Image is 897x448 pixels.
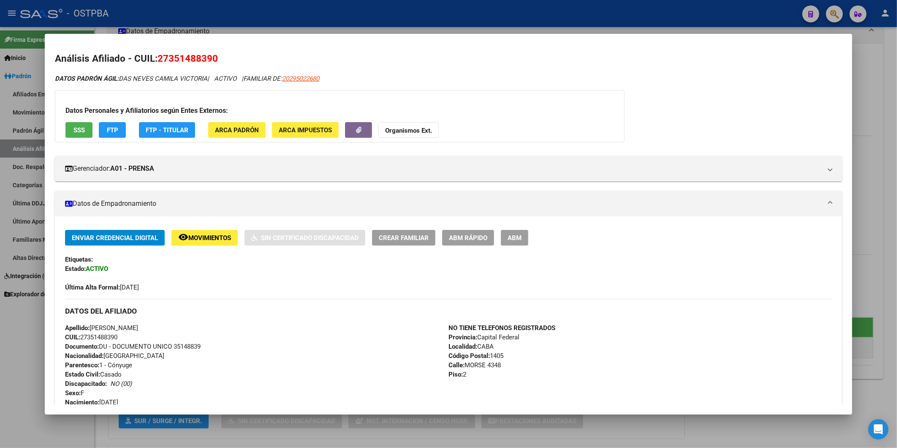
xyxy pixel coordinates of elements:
[65,324,138,332] span: [PERSON_NAME]
[279,126,332,134] span: ARCA Impuestos
[65,199,822,209] mat-panel-title: Datos de Empadronamiento
[146,126,188,134] span: FTP - Titular
[65,122,92,138] button: SSS
[65,389,81,397] strong: Sexo:
[442,230,494,246] button: ABM Rápido
[65,284,120,291] strong: Última Alta Formal:
[158,53,218,64] span: 27351488390
[372,230,435,246] button: Crear Familiar
[65,230,165,246] button: Enviar Credencial Digital
[107,126,118,134] span: FTP
[501,230,528,246] button: ABM
[261,234,359,242] span: Sin Certificado Discapacidad
[208,122,266,138] button: ARCA Padrón
[171,230,238,246] button: Movimientos
[65,399,99,406] strong: Nacimiento:
[110,164,154,174] strong: A01 - PRENSA
[65,389,84,397] span: F
[243,75,319,82] span: FAMILIAR DE:
[55,156,842,181] mat-expansion-panel-header: Gerenciador:A01 - PRENSA
[448,352,503,360] span: 1405
[65,399,118,406] span: [DATE]
[65,343,201,350] span: DU - DOCUMENTO UNICO 35148839
[65,361,132,369] span: 1 - Cónyuge
[65,361,99,369] strong: Parentesco:
[448,343,477,350] strong: Localidad:
[508,234,522,242] span: ABM
[65,284,139,291] span: [DATE]
[55,191,842,216] mat-expansion-panel-header: Datos de Empadronamiento
[65,265,86,273] strong: Estado:
[65,164,822,174] mat-panel-title: Gerenciador:
[65,380,107,388] strong: Discapacitado:
[65,371,122,378] span: Casado
[448,333,477,341] strong: Provincia:
[449,234,487,242] span: ABM Rápido
[868,419,889,440] div: Open Intercom Messenger
[448,343,494,350] span: CABA
[282,75,319,82] span: 20295022680
[245,230,365,246] button: Sin Certificado Discapacidad
[65,343,99,350] strong: Documento:
[65,106,614,116] h3: Datos Personales y Afiliatorios según Entes Externos:
[448,333,519,341] span: Capital Federal
[55,75,119,82] strong: DATOS PADRÓN ÁGIL:
[448,324,555,332] strong: NO TIENE TELEFONOS REGISTRADOS
[448,352,490,360] strong: Código Postal:
[272,122,339,138] button: ARCA Impuestos
[448,361,501,369] span: MORSE 4348
[55,52,842,66] h2: Análisis Afiliado - CUIL:
[65,324,90,332] strong: Apellido:
[215,126,259,134] span: ARCA Padrón
[65,371,100,378] strong: Estado Civil:
[72,234,158,242] span: Enviar Credencial Digital
[65,333,80,341] strong: CUIL:
[65,333,117,341] span: 27351488390
[110,380,132,388] i: NO (00)
[86,265,108,273] strong: ACTIVO
[73,126,85,134] span: SSS
[385,127,432,134] strong: Organismos Ext.
[448,371,463,378] strong: Piso:
[65,306,832,316] h3: DATOS DEL AFILIADO
[139,122,195,138] button: FTP - Titular
[448,371,466,378] span: 2
[379,234,429,242] span: Crear Familiar
[65,352,164,360] span: [GEOGRAPHIC_DATA]
[55,75,319,82] i: | ACTIVO |
[65,352,103,360] strong: Nacionalidad:
[55,75,207,82] span: DAS NEVES CAMILA VICTORIA
[378,122,439,138] button: Organismos Ext.
[448,361,465,369] strong: Calle:
[188,234,231,242] span: Movimientos
[99,122,126,138] button: FTP
[178,232,188,242] mat-icon: remove_red_eye
[65,256,93,263] strong: Etiquetas:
